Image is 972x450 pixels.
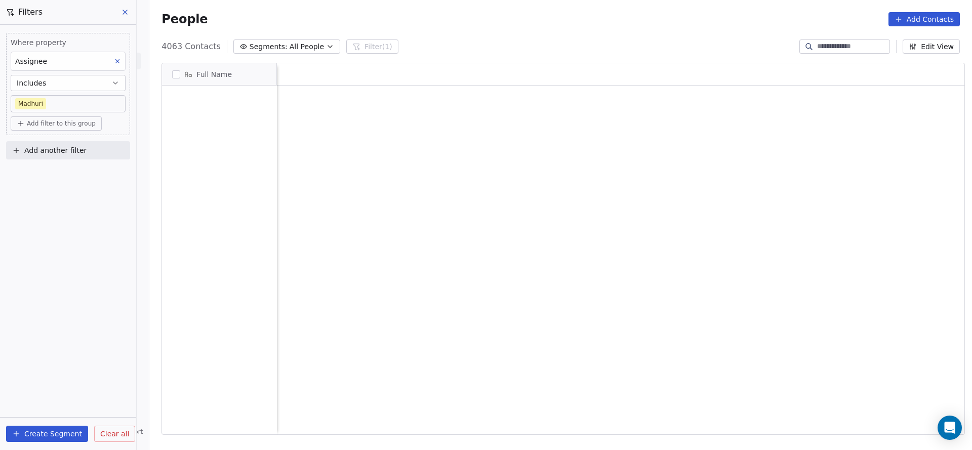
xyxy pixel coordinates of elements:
button: Filter(1) [346,39,398,54]
span: Segments: [250,42,288,52]
span: All People [290,42,324,52]
div: grid [162,86,277,435]
span: People [161,12,208,27]
button: Edit View [903,39,960,54]
span: 4063 Contacts [161,40,220,53]
div: Full Name [162,63,276,85]
button: Add Contacts [888,12,960,26]
div: Open Intercom Messenger [938,416,962,440]
span: Full Name [196,69,232,79]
